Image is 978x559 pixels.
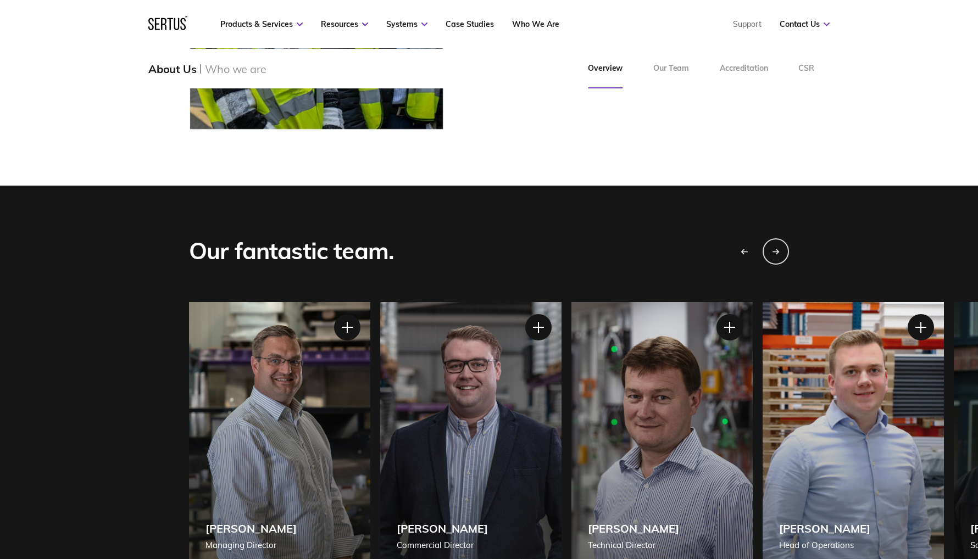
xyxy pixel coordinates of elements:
[638,49,704,88] a: Our Team
[779,522,870,535] div: [PERSON_NAME]
[780,19,830,29] a: Contact Us
[733,19,762,29] a: Support
[386,19,427,29] a: Systems
[189,237,394,266] div: Our fantastic team.
[397,522,488,535] div: [PERSON_NAME]
[321,19,368,29] a: Resources
[512,19,559,29] a: Who We Are
[763,238,789,265] div: Next slide
[220,19,303,29] a: Products & Services
[923,506,978,559] iframe: Chat Widget
[205,539,297,552] div: Managing Director
[588,522,679,535] div: [PERSON_NAME]
[148,62,196,76] div: About Us
[704,49,783,88] a: Accreditation
[397,539,488,552] div: Commercial Director
[446,19,494,29] a: Case Studies
[731,238,757,265] div: Previous slide
[205,522,297,535] div: [PERSON_NAME]
[588,539,679,552] div: Technical Director
[783,49,830,88] a: CSR
[205,62,266,76] div: Who we are
[779,539,870,552] div: Head of Operations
